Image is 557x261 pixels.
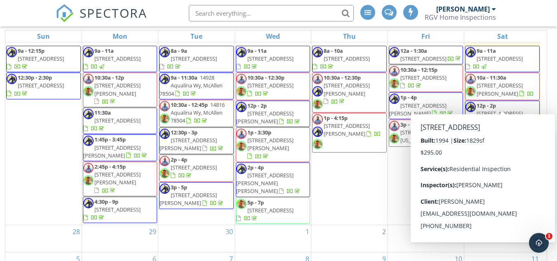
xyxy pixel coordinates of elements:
span: 12p - 2p [477,102,496,109]
span: [STREET_ADDRESS][PERSON_NAME] [83,144,141,159]
span: 12:30p - 2:30p [18,74,52,81]
span: 10:30a - 12:45p [171,101,208,108]
span: 10:30a - 12:15p [400,66,437,73]
td: Go to September 30, 2025 [158,225,235,252]
img: img_20250720_185139_380.jpg [83,86,94,96]
img: gpjzplpgcnr3.png [465,102,476,112]
span: 1p - 4:15p [324,114,348,122]
td: Go to September 29, 2025 [82,225,158,252]
td: Go to September 22, 2025 [82,31,158,225]
img: profile_pic.jpg [465,74,476,84]
span: 14816 Aqualina Wy, McAllen 78504 [171,101,225,124]
a: 10:30a - 12:30p [STREET_ADDRESS][PERSON_NAME] [324,74,370,105]
a: 2p - 4p [STREET_ADDRESS][PERSON_NAME][PERSON_NAME] [236,164,301,195]
img: gpjzplpgcnr3.png [389,94,400,104]
a: SPECTORA [56,11,147,28]
a: 10:30a - 12:30p [STREET_ADDRESS] [247,74,294,97]
a: 12p - 2p [STREET_ADDRESS][PERSON_NAME] [465,127,540,155]
img: profile_pic.jpg [313,114,323,125]
span: [STREET_ADDRESS][PERSON_NAME] [389,102,447,117]
iframe: Intercom live chat [529,233,549,253]
a: 11:30a [STREET_ADDRESS] [83,109,141,132]
a: 12p - 2p [STREET_ADDRESS][PERSON_NAME] [477,129,534,152]
img: img_20250720_185139_380.jpg [313,99,323,109]
span: [STREET_ADDRESS] [18,82,64,89]
a: 1p - 3:30p [STREET_ADDRESS][PERSON_NAME] [247,129,294,160]
img: profile_pic.jpg [83,163,94,173]
a: 3p - 5p [STREET_ADDRESS][PERSON_NAME] [160,183,225,207]
img: profile_pic.jpg [465,129,476,139]
a: 5p - 7p [STREET_ADDRESS] [236,198,310,224]
a: 9a - 11a [STREET_ADDRESS] [465,46,540,73]
span: 10:30a - 12p [94,74,124,81]
div: [PERSON_NAME] [436,5,490,13]
td: Go to September 25, 2025 [311,31,388,225]
a: Go to September 30, 2025 [224,225,235,238]
a: 5p - 7p [STREET_ADDRESS] [236,199,294,222]
img: gpjzplpgcnr3.png [7,47,17,57]
a: 10:30a - 12:15p [STREET_ADDRESS] [400,66,447,89]
a: Go to October 3, 2025 [457,225,464,238]
a: 1:45p - 3:45p [STREET_ADDRESS][PERSON_NAME] [83,134,157,161]
img: gpjzplpgcnr3.png [236,164,247,174]
a: 8a - 10a [STREET_ADDRESS] [312,46,386,73]
a: 3p - 5p [STREET_ADDRESS][PERSON_NAME] [159,182,233,209]
img: gpjzplpgcnr3.png [236,47,247,57]
a: Go to September 28, 2025 [71,225,82,238]
a: 12p - 2p [STREET_ADDRESS][PERSON_NAME] [236,101,310,127]
span: [STREET_ADDRESS] [94,117,141,124]
a: 1p - 4p [STREET_ADDRESS][PERSON_NAME] [389,94,454,117]
a: 12:30p - 2:30p [STREET_ADDRESS] [7,74,64,97]
a: 9a - 11a [STREET_ADDRESS] [83,46,157,73]
span: [STREET_ADDRESS] [477,110,523,117]
span: 1p - 3:30p [247,129,271,136]
img: gpjzplpgcnr3.png [389,47,400,57]
a: 3p - 4:30p [STREET_ADDRESS] [465,183,523,207]
img: gpjzplpgcnr3.png [465,183,476,194]
a: 10a - 11:30a [STREET_ADDRESS][PERSON_NAME] [465,73,540,100]
span: 9a - 12:15p [18,47,45,54]
a: Thursday [341,31,357,42]
img: img_20250720_185139_380.jpg [83,175,94,186]
img: img_20250720_185139_380.jpg [465,141,476,151]
a: 10:30a - 12:30p [STREET_ADDRESS][PERSON_NAME] [312,73,386,113]
img: gpjzplpgcnr3.png [7,74,17,84]
span: 9a - 11a [94,47,114,54]
a: 2:45p - 4:15p [STREET_ADDRESS][PERSON_NAME] [94,163,141,194]
td: Go to October 1, 2025 [235,225,311,252]
span: [STREET_ADDRESS][PERSON_NAME] [94,171,141,186]
span: 5p - 7p [247,199,264,206]
img: profile_pic.jpg [389,66,400,76]
a: 10a - 11:30a [STREET_ADDRESS][PERSON_NAME] [477,74,534,97]
a: 4:30p - 9p [STREET_ADDRESS] [83,198,141,221]
a: 10:30a - 12:45p 14816 Aqualina Wy, McAllen 78504 [171,101,225,124]
a: 4:30p - 9p [STREET_ADDRESS] [83,197,157,223]
a: 3p - 4:30p [STREET_ADDRESS] [465,182,540,209]
span: [STREET_ADDRESS] [247,207,294,214]
a: 1p - 4:15p [STREET_ADDRESS][PERSON_NAME] [312,113,386,153]
a: 12:30p - 2:30p [STREET_ADDRESS] [6,73,81,99]
a: Wednesday [264,31,282,42]
img: gpjzplpgcnr3.png [236,102,247,112]
span: [STREET_ADDRESS] [324,55,370,62]
span: [STREET_ADDRESS] [94,55,141,62]
a: 9a - 12:15p [STREET_ADDRESS] [7,47,64,70]
span: [STREET_ADDRESS][PERSON_NAME] [236,110,294,125]
img: gpjzplpgcnr3.png [83,47,94,57]
a: 2:45p - 5:15p [STREET_ADDRESS][PERSON_NAME] [465,155,540,182]
span: [STREET_ADDRESS] [247,55,294,62]
img: img_20250720_185139_380.jpg [160,168,170,179]
span: 2:45p - 4:15p [94,163,126,170]
td: Go to October 2, 2025 [311,225,388,252]
span: 1 [546,233,552,240]
a: 8a - 9a [STREET_ADDRESS] [159,46,233,73]
span: 11:30a [94,109,111,116]
img: gpjzplpgcnr3.png [160,183,170,194]
span: [STREET_ADDRESS][PERSON_NAME] [465,165,523,180]
img: gpjzplpgcnr3.png [83,198,94,208]
a: 2p - 4p [STREET_ADDRESS] [171,156,217,179]
span: 10:30a - 12:30p [247,74,284,81]
span: [STREET_ADDRESS][PERSON_NAME] [324,82,370,97]
img: gpjzplpgcnr3.png [313,86,323,96]
span: [STREET_ADDRESS][PERSON_NAME] [160,136,217,152]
